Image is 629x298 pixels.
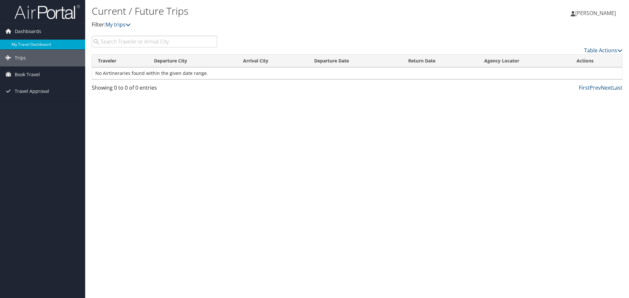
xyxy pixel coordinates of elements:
[15,23,41,40] span: Dashboards
[15,50,26,66] span: Trips
[584,47,622,54] a: Table Actions
[15,66,40,83] span: Book Travel
[237,55,308,67] th: Arrival City: activate to sort column ascending
[402,55,478,67] th: Return Date: activate to sort column ascending
[612,84,622,91] a: Last
[571,55,622,67] th: Actions
[579,84,590,91] a: First
[575,9,616,17] span: [PERSON_NAME]
[571,3,622,23] a: [PERSON_NAME]
[92,67,622,79] td: No Airtineraries found within the given date range.
[105,21,131,28] a: My trips
[92,21,446,29] p: Filter:
[15,83,49,99] span: Travel Approval
[92,4,446,18] h1: Current / Future Trips
[478,55,571,67] th: Agency Locator: activate to sort column ascending
[148,55,237,67] th: Departure City: activate to sort column ascending
[92,84,217,95] div: Showing 0 to 0 of 0 entries
[14,4,80,20] img: airportal-logo.png
[308,55,402,67] th: Departure Date: activate to sort column descending
[92,55,148,67] th: Traveler: activate to sort column ascending
[92,36,217,47] input: Search Traveler or Arrival City
[601,84,612,91] a: Next
[590,84,601,91] a: Prev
